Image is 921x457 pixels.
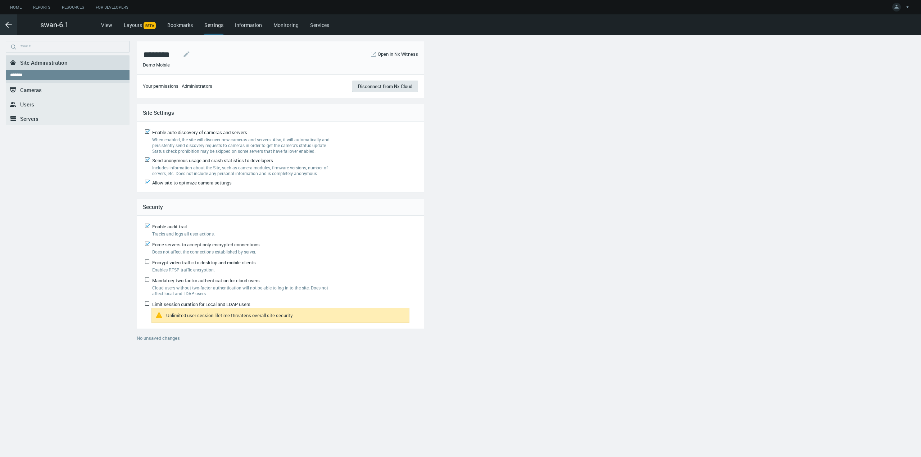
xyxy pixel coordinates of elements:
span: Allow site to optimize camera settings [152,179,232,186]
label: Includes information about the Site, such as camera modules, firmware versions, number of servers... [152,165,336,176]
a: Resources [56,3,90,12]
h4: Site Settings [143,109,418,116]
a: Reports [27,3,56,12]
a: LayoutsBETA [124,22,156,28]
span: Mandatory two-factor authentication for cloud users [152,277,260,284]
a: For Developers [90,3,134,12]
span: Servers [20,115,38,122]
span: Cloud users without two-factor authentication will not be able to log in to the site. Does not af... [152,285,328,296]
h4: Security [143,204,418,210]
span: Force servers to accept only encrypted connections [152,241,260,248]
span: Site Administration [20,59,68,66]
a: Services [310,22,329,28]
a: Bookmarks [167,22,193,28]
div: Unlimited user session lifetime threatens overall site security [166,313,293,318]
a: Home [4,3,27,12]
span: – [178,83,182,89]
a: Monitoring [273,22,299,28]
a: Information [235,22,262,28]
span: Encrypt video traffic to desktop and mobile clients [152,259,256,266]
span: Enable audit trail [152,223,187,230]
label: When enabled, the site will discover new cameras and servers. Also, it will automatically and per... [152,137,336,154]
span: swan-6.1 [40,19,69,30]
span: BETA [144,22,156,29]
button: Disconnect from Nx Cloud [352,81,418,92]
span: Users [20,101,34,108]
span: Limit session duration for Local and LDAP users [152,301,250,307]
div: No unsaved changes [137,335,424,346]
span: Send anonymous usage and crash statistics to developers [152,157,273,164]
span: Cameras [20,86,42,93]
span: Administrators [182,83,212,89]
span: Enable auto discovery of cameras and servers [152,129,247,136]
span: Demo Mobile [143,61,170,69]
span: Your permissions [143,83,178,89]
span: Does not affect the connections established by server. [152,249,256,255]
span: Enables RTSP traffic encryption. [152,267,215,273]
a: View [101,22,112,28]
div: Settings [204,21,223,35]
label: Tracks and logs all user actions. [152,231,330,237]
a: Open in Nx Witness [378,51,418,58]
